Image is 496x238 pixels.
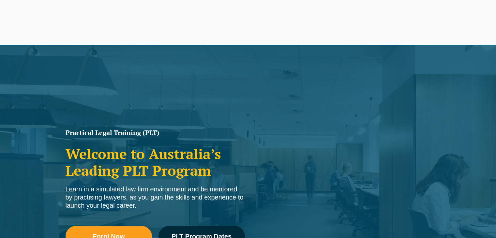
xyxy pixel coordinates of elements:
[66,129,245,136] h1: Practical Legal Training (PLT)
[66,185,245,210] div: Learn in a simulated law firm environment and be mentored by practising lawyers, as you gain the ...
[66,146,245,179] h2: Welcome to Australia’s Leading PLT Program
